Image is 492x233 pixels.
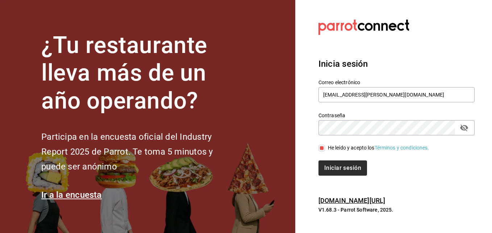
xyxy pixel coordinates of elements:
[318,160,367,176] button: Iniciar sesión
[318,113,475,118] label: Contraseña
[458,122,470,134] button: passwordField
[41,32,237,115] h1: ¿Tu restaurante lleva más de un año operando?
[41,190,102,200] a: Ir a la encuesta
[375,145,429,151] a: Términos y condiciones.
[318,87,475,102] input: Ingresa tu correo electrónico
[318,57,475,70] h3: Inicia sesión
[41,130,237,174] h2: Participa en la encuesta oficial del Industry Report 2025 de Parrot. Te toma 5 minutos y puede se...
[318,206,475,213] p: V1.68.3 - Parrot Software, 2025.
[328,144,429,152] div: He leído y acepto los
[318,79,475,85] label: Correo electrónico
[318,197,385,204] a: [DOMAIN_NAME][URL]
